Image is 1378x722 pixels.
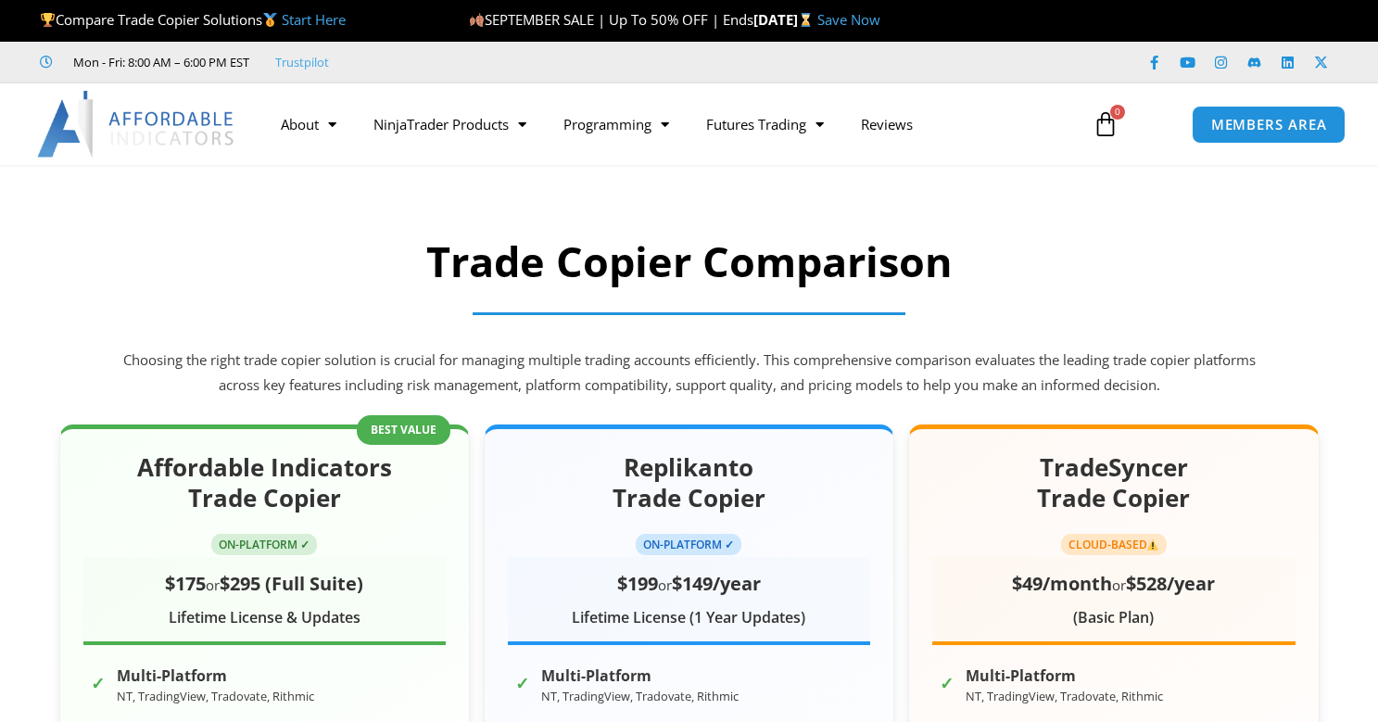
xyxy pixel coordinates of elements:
[263,13,277,27] img: 🥇
[262,103,1076,146] nav: Menu
[117,667,314,685] strong: Multi-Platform
[515,668,532,685] span: ✓
[220,571,363,596] span: $295 (Full Suite)
[91,668,107,685] span: ✓
[541,667,739,685] strong: Multi-Platform
[40,10,346,29] span: Compare Trade Copier Solutions
[688,103,842,146] a: Futures Trading
[966,688,1163,704] small: NT, TradingView, Tradovate, Rithmic
[470,13,484,27] img: 🍂
[1211,118,1327,132] span: MEMBERS AREA
[932,566,1295,601] div: or
[1147,539,1158,551] img: ⚠
[508,604,870,632] div: Lifetime License (1 Year Updates)
[932,604,1295,632] div: (Basic Plan)
[1192,106,1346,144] a: MEMBERS AREA
[636,534,741,555] span: ON-PLATFORM ✓
[120,234,1259,289] h2: Trade Copier Comparison
[753,10,817,29] strong: [DATE]
[469,10,753,29] span: SEPTEMBER SALE | Up To 50% OFF | Ends
[799,13,813,27] img: ⌛
[508,452,870,515] h2: Replikanto Trade Copier
[211,534,317,555] span: ON-PLATFORM ✓
[275,51,329,73] a: Trustpilot
[282,10,346,29] a: Start Here
[83,566,446,601] div: or
[932,452,1295,515] h2: TradeSyncer Trade Copier
[41,13,55,27] img: 🏆
[117,688,314,704] small: NT, TradingView, Tradovate, Rithmic
[541,688,739,704] small: NT, TradingView, Tradovate, Rithmic
[1065,97,1146,151] a: 0
[617,571,658,596] span: $199
[1110,105,1125,120] span: 0
[83,452,446,515] h2: Affordable Indicators Trade Copier
[842,103,931,146] a: Reviews
[545,103,688,146] a: Programming
[817,10,880,29] a: Save Now
[940,668,956,685] span: ✓
[69,51,249,73] span: Mon - Fri: 8:00 AM – 6:00 PM EST
[355,103,545,146] a: NinjaTrader Products
[966,667,1163,685] strong: Multi-Platform
[672,571,761,596] span: $149/year
[120,348,1259,399] p: Choosing the right trade copier solution is crucial for managing multiple trading accounts effici...
[83,604,446,632] div: Lifetime License & Updates
[165,571,206,596] span: $175
[1012,571,1112,596] span: $49/month
[37,91,236,158] img: LogoAI | Affordable Indicators – NinjaTrader
[1126,571,1215,596] span: $528/year
[1061,534,1168,555] span: CLOUD-BASED
[508,566,870,601] div: or
[262,103,355,146] a: About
